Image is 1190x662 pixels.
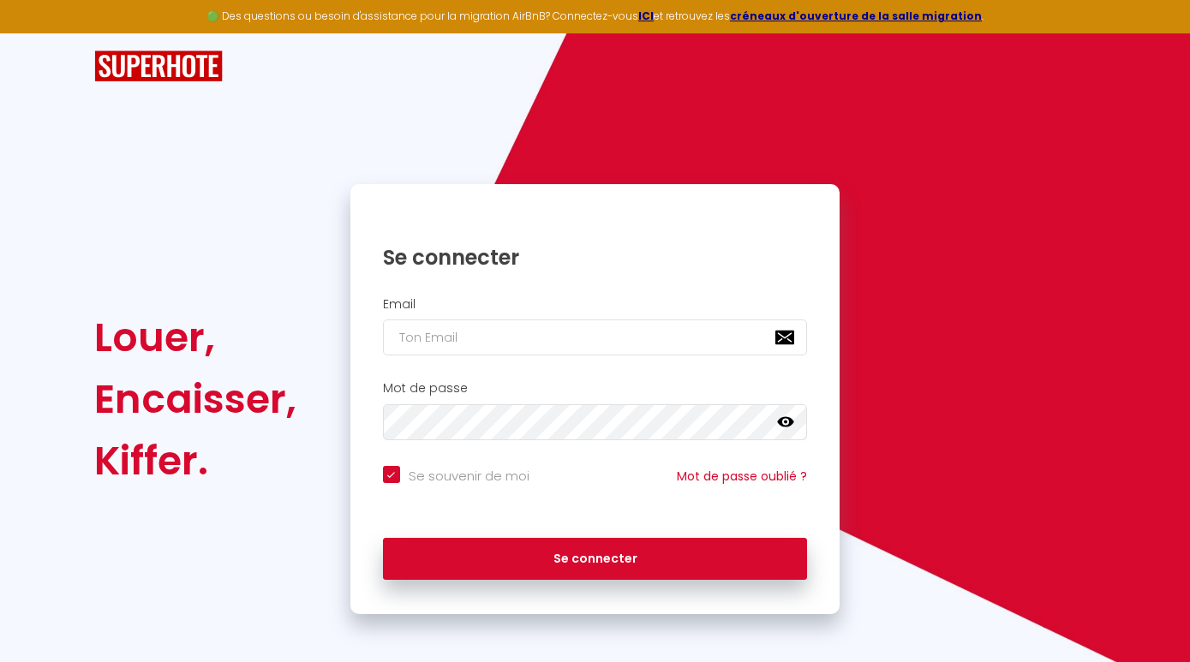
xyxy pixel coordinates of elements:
[730,9,982,23] a: créneaux d'ouverture de la salle migration
[677,468,807,485] a: Mot de passe oublié ?
[94,368,296,430] div: Encaisser,
[383,381,808,396] h2: Mot de passe
[383,244,808,271] h1: Se connecter
[383,319,808,355] input: Ton Email
[638,9,654,23] a: ICI
[94,51,223,82] img: SuperHote logo
[383,538,808,581] button: Se connecter
[383,297,808,312] h2: Email
[94,307,296,368] div: Louer,
[94,430,296,492] div: Kiffer.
